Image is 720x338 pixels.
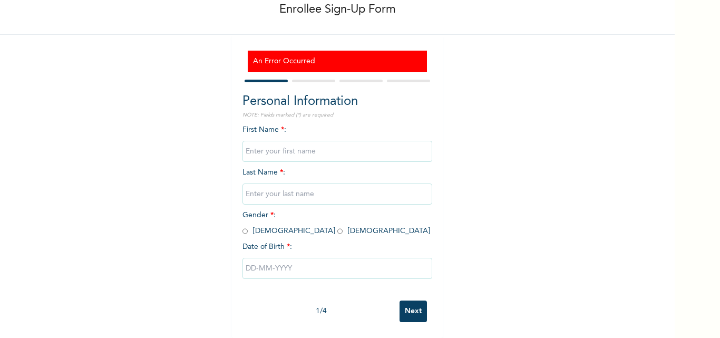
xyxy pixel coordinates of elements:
[242,111,432,119] p: NOTE: Fields marked (*) are required
[279,1,396,18] p: Enrollee Sign-Up Form
[242,242,292,253] span: Date of Birth :
[400,301,427,322] input: Next
[242,92,432,111] h2: Personal Information
[253,56,422,67] h3: An Error Occurred
[242,258,432,279] input: DD-MM-YYYY
[242,126,432,155] span: First Name :
[242,184,432,205] input: Enter your last name
[242,141,432,162] input: Enter your first name
[242,169,432,198] span: Last Name :
[242,211,430,235] span: Gender : [DEMOGRAPHIC_DATA] [DEMOGRAPHIC_DATA]
[242,306,400,317] div: 1 / 4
